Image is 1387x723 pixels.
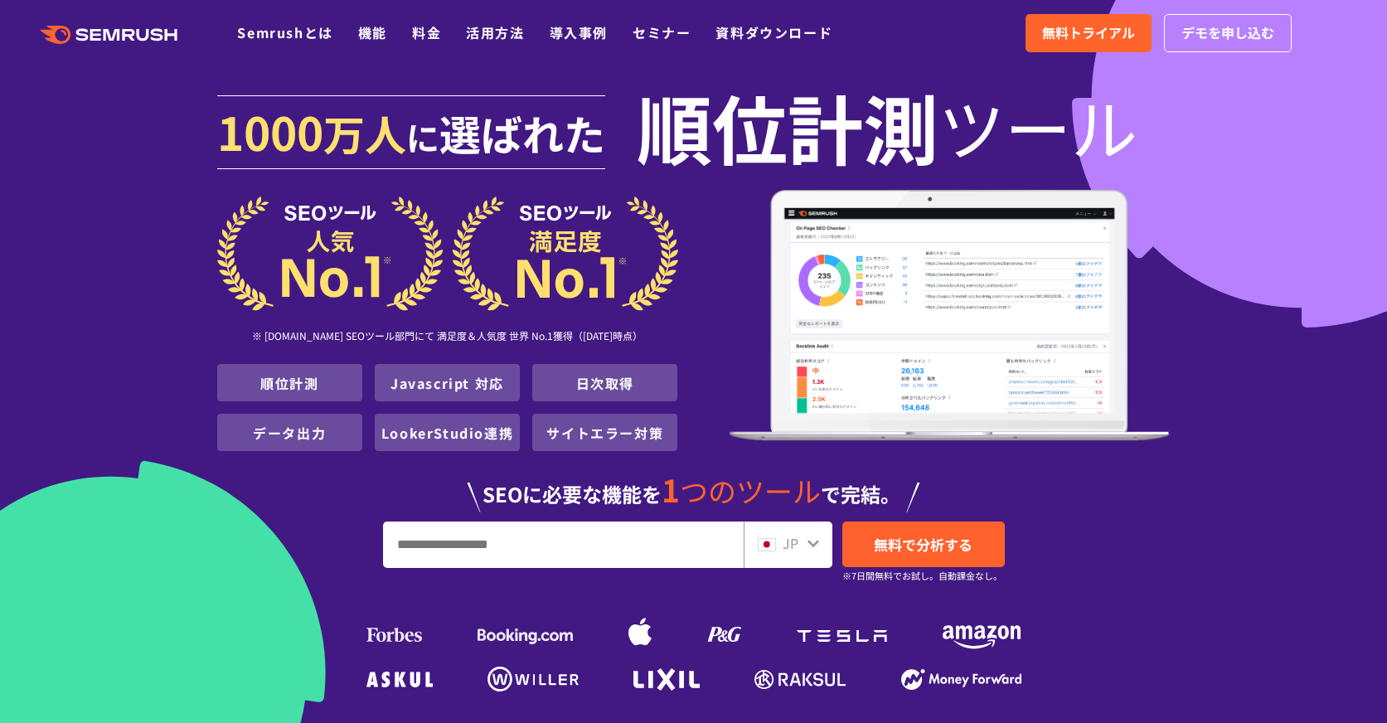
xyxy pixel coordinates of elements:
[874,534,972,555] span: 無料で分析する
[938,93,1137,159] span: ツール
[217,458,1171,512] div: SEOに必要な機能を
[406,113,439,161] span: に
[550,22,608,42] a: 導入事例
[842,568,1002,584] small: ※7日間無料でお試し。自動課金なし。
[633,22,691,42] a: セミナー
[358,22,387,42] a: 機能
[1042,22,1135,44] span: 無料トライアル
[1164,14,1292,52] a: デモを申し込む
[384,522,743,567] input: URL、キーワードを入力してください
[546,423,663,443] a: サイトエラー対策
[217,311,678,364] div: ※ [DOMAIN_NAME] SEOツール部門にて 満足度＆人気度 世界 No.1獲得（[DATE]時点）
[662,467,680,512] span: 1
[439,103,605,163] span: 選ばれた
[783,533,798,553] span: JP
[260,373,318,393] a: 順位計測
[576,373,634,393] a: 日次取得
[217,98,323,164] span: 1000
[1181,22,1274,44] span: デモを申し込む
[466,22,524,42] a: 活用方法
[412,22,441,42] a: 料金
[390,373,504,393] a: Javascript 対応
[1026,14,1152,52] a: 無料トライアル
[237,22,332,42] a: Semrushとは
[381,423,513,443] a: LookerStudio連携
[323,103,406,163] span: 万人
[715,22,832,42] a: 資料ダウンロード
[842,522,1005,567] a: 無料で分析する
[680,470,821,511] span: つのツール
[253,423,326,443] a: データ出力
[637,93,938,159] span: 順位計測
[821,479,900,508] span: で完結。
